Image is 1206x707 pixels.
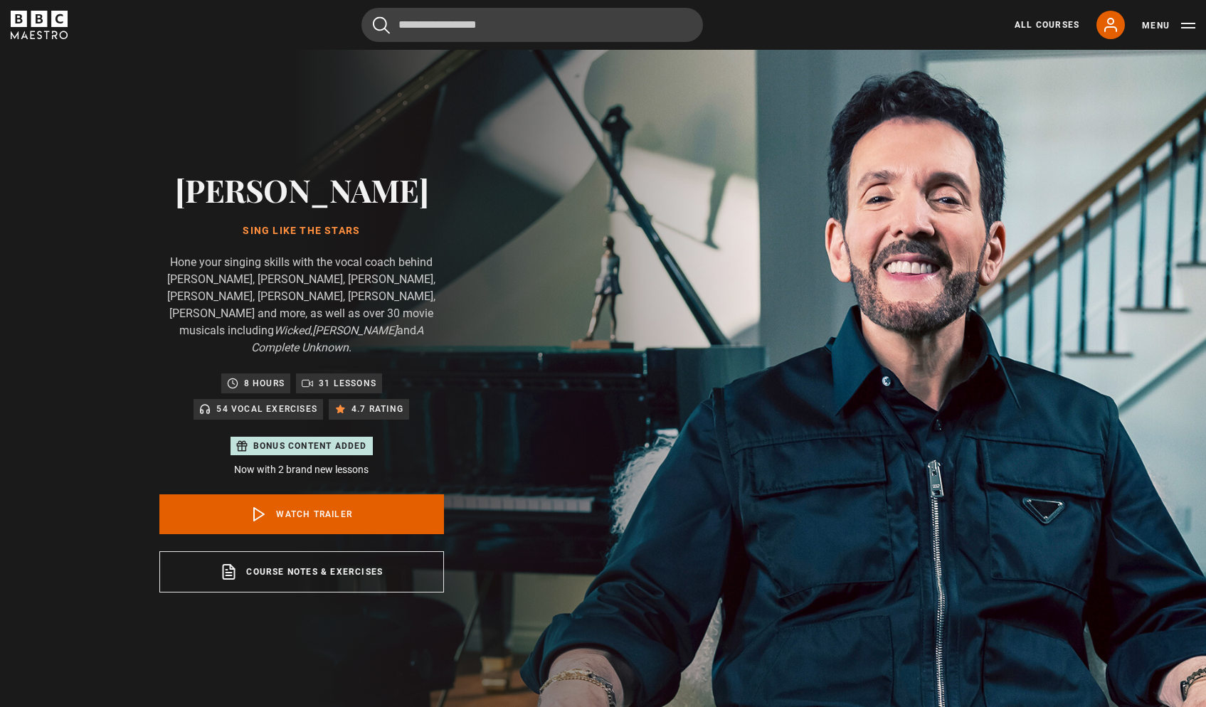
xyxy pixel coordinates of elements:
a: All Courses [1015,18,1079,31]
i: [PERSON_NAME] [312,324,397,337]
i: A Complete Unknown [251,324,423,354]
i: Wicked [274,324,310,337]
h1: Sing Like the Stars [159,225,444,237]
button: Submit the search query [373,16,390,34]
p: 4.7 rating [351,402,403,416]
p: Bonus content added [253,440,367,452]
input: Search [361,8,703,42]
a: Watch Trailer [159,494,444,534]
a: Course notes & exercises [159,551,444,592]
button: Toggle navigation [1142,18,1195,33]
p: Hone your singing skills with the vocal coach behind [PERSON_NAME], [PERSON_NAME], [PERSON_NAME],... [159,254,444,356]
p: 8 hours [244,376,285,390]
h2: [PERSON_NAME] [159,171,444,208]
p: 54 Vocal Exercises [216,402,317,416]
p: Now with 2 brand new lessons [159,462,444,477]
p: 31 lessons [319,376,376,390]
svg: BBC Maestro [11,11,68,39]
